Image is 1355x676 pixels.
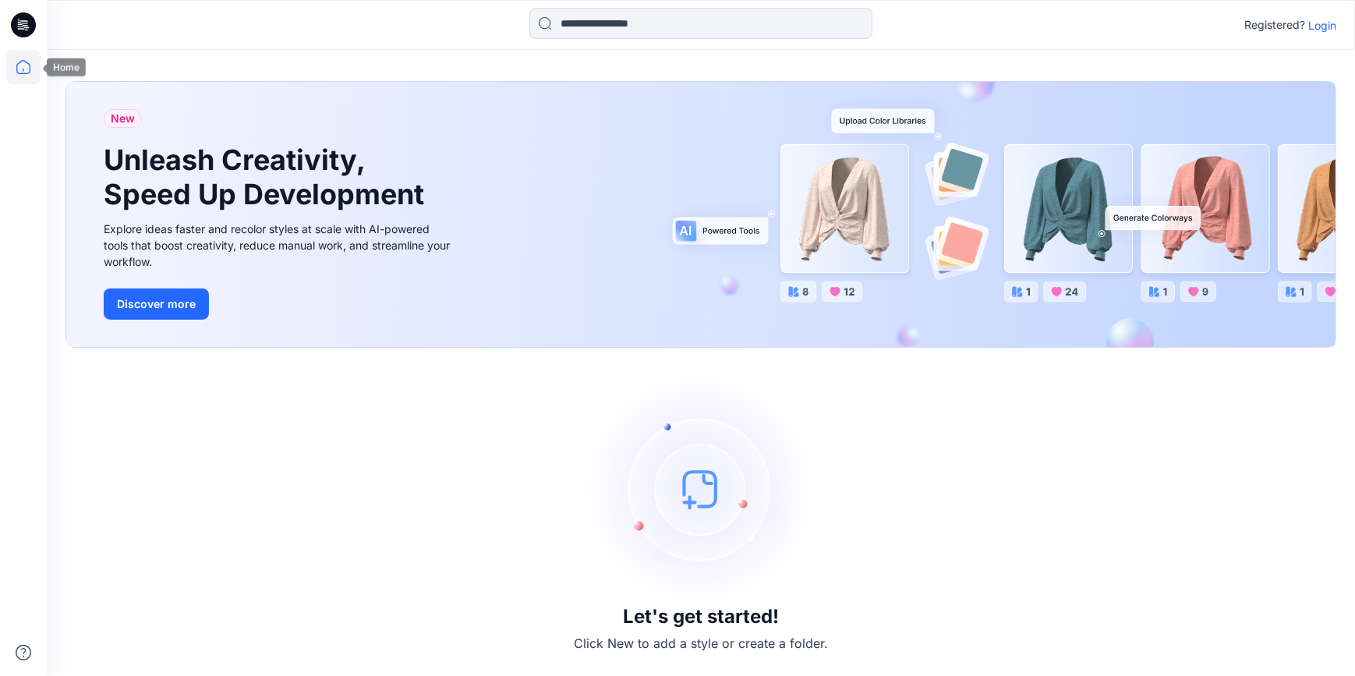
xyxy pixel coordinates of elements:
[104,221,455,270] div: Explore ideas faster and recolor styles at scale with AI-powered tools that boost creativity, red...
[1308,17,1336,34] p: Login
[104,288,209,320] button: Discover more
[104,143,431,211] h1: Unleash Creativity, Speed Up Development
[111,109,135,128] span: New
[104,288,455,320] a: Discover more
[1244,16,1305,34] p: Registered?
[623,606,779,628] h3: Let's get started!
[574,634,828,653] p: Click New to add a style or create a folder.
[584,372,818,606] img: empty-state-image.svg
